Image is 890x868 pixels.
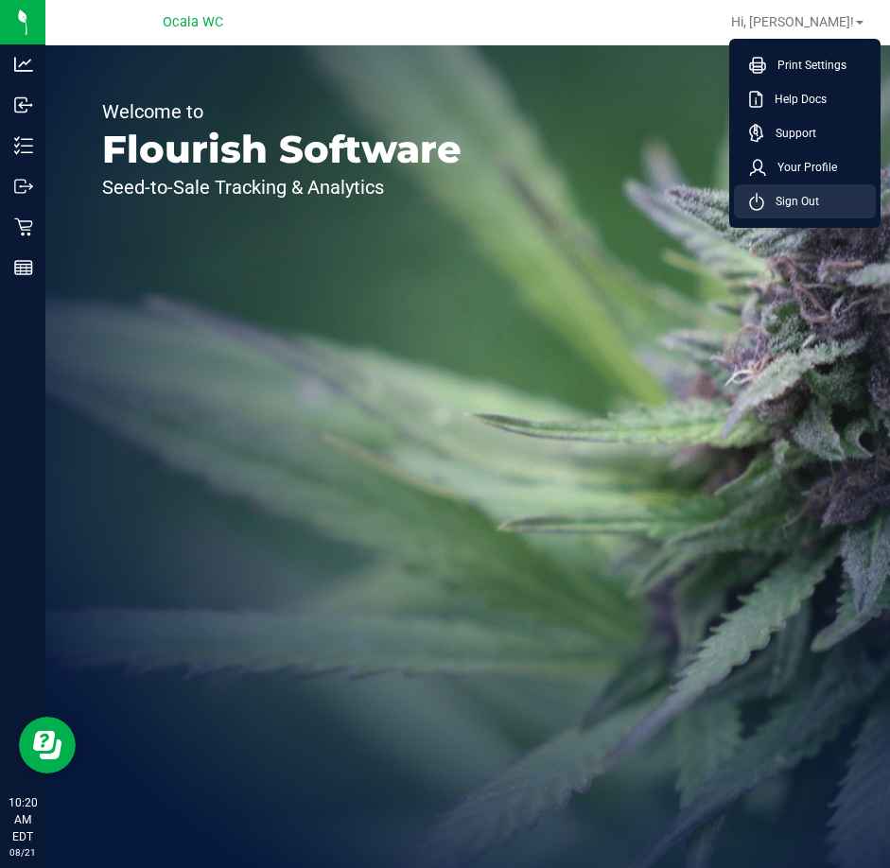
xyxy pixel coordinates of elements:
[9,794,37,845] p: 10:20 AM EDT
[764,124,816,143] span: Support
[766,158,837,177] span: Your Profile
[763,90,827,109] span: Help Docs
[749,90,868,109] a: Help Docs
[14,177,33,196] inline-svg: Outbound
[19,717,76,773] iframe: Resource center
[102,102,462,121] p: Welcome to
[102,130,462,168] p: Flourish Software
[14,258,33,277] inline-svg: Reports
[9,845,37,859] p: 08/21
[14,136,33,155] inline-svg: Inventory
[731,14,854,29] span: Hi, [PERSON_NAME]!
[766,56,846,75] span: Print Settings
[14,217,33,236] inline-svg: Retail
[14,95,33,114] inline-svg: Inbound
[102,178,462,197] p: Seed-to-Sale Tracking & Analytics
[163,14,223,30] span: Ocala WC
[734,184,876,218] li: Sign Out
[749,124,868,143] a: Support
[764,192,819,211] span: Sign Out
[14,55,33,74] inline-svg: Analytics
